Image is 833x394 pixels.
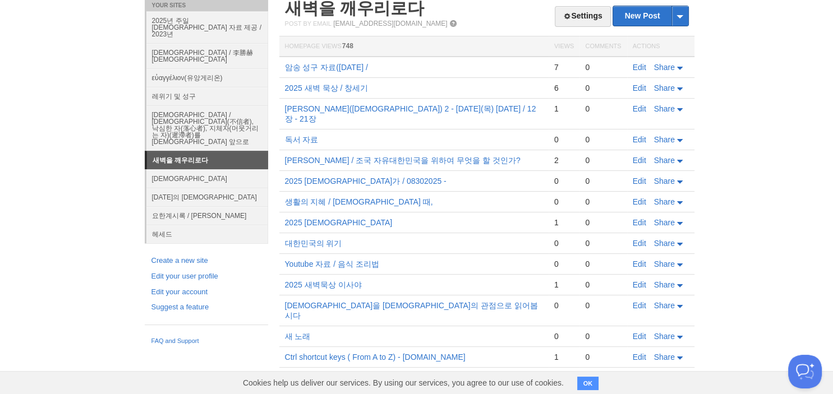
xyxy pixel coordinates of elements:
[554,259,574,269] div: 0
[554,280,574,290] div: 1
[285,20,332,27] span: Post by Email
[554,300,574,310] div: 0
[554,238,574,248] div: 0
[654,259,675,268] span: Share
[285,239,342,248] a: 대한민국의 위기
[285,259,379,268] a: Youtube 자료 / 음식 조리법
[633,218,646,227] a: Edit
[285,135,319,144] a: 독서 자료
[585,197,621,207] div: 0
[633,259,646,268] a: Edit
[633,239,646,248] a: Edit
[654,63,675,72] span: Share
[633,197,646,206] a: Edit
[585,83,621,93] div: 0
[654,353,675,361] span: Share
[285,156,521,165] a: [PERSON_NAME] / 조국 자유대한민국을 위하여 무엇을 할 것인가?
[579,36,627,57] th: Comments
[633,63,646,72] a: Edit
[285,280,362,289] a: 2025 새벽묵상 이사야
[549,36,579,57] th: Views
[232,372,575,394] span: Cookies help us deliver our services. By using our services, you agree to our use of cookies.
[633,135,646,144] a: Edit
[151,302,261,313] a: Suggest a feature
[333,20,447,27] a: [EMAIL_ADDRESS][DOMAIN_NAME]
[654,84,675,92] span: Share
[146,169,268,188] a: [DEMOGRAPHIC_DATA]
[146,43,268,68] a: [DEMOGRAPHIC_DATA] / 李勝赫[DEMOGRAPHIC_DATA]
[285,218,393,227] a: 2025 [DEMOGRAPHIC_DATA]
[146,188,268,206] a: [DATE]의 [DEMOGRAPHIC_DATA]
[146,105,268,151] a: [DEMOGRAPHIC_DATA] / [DEMOGRAPHIC_DATA](不信者), 낙심한 자(落心者), 지체자(머뭇거리는 자)(遲滯者)를 [DEMOGRAPHIC_DATA] 앞으로
[654,135,675,144] span: Share
[585,176,621,186] div: 0
[577,377,599,390] button: OK
[654,177,675,186] span: Share
[146,225,268,243] a: 헤세드
[151,255,261,267] a: Create a new site
[585,135,621,145] div: 0
[654,239,675,248] span: Share
[585,238,621,248] div: 0
[554,352,574,362] div: 1
[585,331,621,341] div: 0
[285,84,369,92] a: 2025 새벽 묵상 / 창세기
[633,177,646,186] a: Edit
[585,280,621,290] div: 0
[342,42,353,50] span: 748
[654,332,675,341] span: Share
[654,197,675,206] span: Share
[146,11,268,43] a: 2025년 주일 [DEMOGRAPHIC_DATA] 자료 제공 / 2023년
[633,301,646,310] a: Edit
[585,62,621,72] div: 0
[554,83,574,93] div: 6
[554,155,574,165] div: 2
[585,104,621,114] div: 0
[654,280,675,289] span: Share
[585,217,621,228] div: 0
[654,218,675,227] span: Share
[285,63,368,72] a: 암송 성구 자료([DATE] /
[285,197,433,206] a: 생활의 지혜 / [DEMOGRAPHIC_DATA] 때,
[285,353,466,361] a: Ctrl shortcut keys ( From A to Z) - [DOMAIN_NAME]
[585,259,621,269] div: 0
[654,104,675,113] span: Share
[585,155,621,165] div: 0
[285,104,536,123] a: [PERSON_NAME]([DEMOGRAPHIC_DATA]) 2 - [DATE](목) [DATE] / 12장 - 21장
[613,6,688,26] a: New Post
[554,197,574,207] div: 0
[285,332,311,341] a: 새 노래
[633,280,646,289] a: Edit
[554,104,574,114] div: 1
[585,352,621,362] div: 0
[554,62,574,72] div: 7
[146,206,268,225] a: 요한계시록 / [PERSON_NAME]
[554,217,574,228] div: 1
[585,300,621,310] div: 0
[146,68,268,87] a: εὐαγγέλιον(유앙게리온)
[151,271,261,282] a: Edit your user profile
[285,301,538,320] a: [DEMOGRAPHIC_DATA]을 [DEMOGRAPHIC_DATA]의 관점으로 읽어봅시다
[147,151,268,169] a: 새벽을 깨우리로다
[554,176,574,186] div: 0
[633,104,646,113] a: Edit
[555,6,610,27] a: Settings
[151,286,261,298] a: Edit your account
[633,84,646,92] a: Edit
[146,87,268,105] a: 레위기 및 성구
[554,331,574,341] div: 0
[285,177,447,186] a: 2025 [DEMOGRAPHIC_DATA]가 / 08302025 -
[654,156,675,165] span: Share
[654,301,675,310] span: Share
[554,135,574,145] div: 0
[627,36,694,57] th: Actions
[151,336,261,346] a: FAQ and Support
[633,332,646,341] a: Edit
[633,156,646,165] a: Edit
[279,36,549,57] th: Homepage Views
[788,355,822,388] iframe: Help Scout Beacon - Open
[633,353,646,361] a: Edit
